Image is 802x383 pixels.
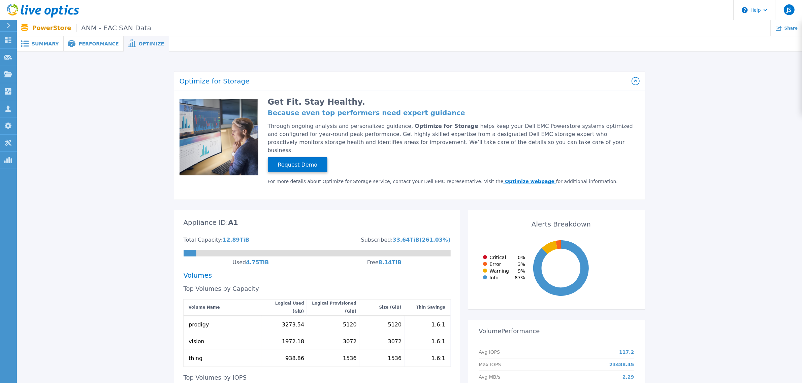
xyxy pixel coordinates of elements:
img: Optimize Promo [180,99,258,176]
div: 1.6:1 [431,322,445,327]
div: 5120 [388,322,402,327]
div: Alerts Breakdown [478,215,645,232]
div: 8.14 TiB [379,260,402,265]
span: ANM - EAC SAN Data [76,24,151,32]
div: 12.89 TiB [223,237,249,243]
p: Avg MB/s [479,374,501,380]
div: Free [367,260,379,265]
div: Subscribed: [361,237,393,243]
div: Info [480,275,499,280]
div: 4.75 TiB [246,260,269,265]
div: 1.6:1 [431,339,445,344]
p: PowerStore [32,24,151,32]
span: 9 % [518,268,525,274]
span: 0 % [518,255,525,260]
span: JS [787,7,791,12]
div: 1972.18 [282,339,304,344]
p: Max IOPS [479,362,501,367]
h2: Get Fit. Stay Healthy. [268,99,636,105]
div: 3072 [343,339,357,344]
p: 117.2 [619,349,634,355]
div: Top Volumes by IOPS [184,375,451,380]
div: Error [480,262,501,267]
div: Through ongoing analysis and personalized guidance, helps keep your Dell EMC Powerstore systems o... [268,122,636,154]
span: Performance [78,41,119,46]
div: Warning [480,268,509,274]
span: Optimize for Storage [415,123,480,129]
button: Request Demo [268,157,328,172]
div: Total Capacity: [184,237,223,243]
div: Logical Provisioned (GiB) [310,299,357,315]
div: Logical Used (GiB) [264,299,304,315]
div: Used [232,260,246,265]
div: 3273.54 [282,322,304,327]
div: Appliance ID: [184,220,228,225]
h4: Because even top performers need expert guidance [268,110,636,115]
div: ( 261.03 %) [419,237,450,243]
h3: Volume Performance [479,324,634,338]
h2: Optimize for Storage [180,78,632,84]
div: 33.64 TiB [393,237,419,243]
div: 938.86 [285,355,304,361]
div: Volume Name [189,303,220,311]
span: Summary [32,41,59,46]
div: Volumes [184,273,451,278]
div: 1536 [388,355,402,361]
span: Request Demo [275,161,320,169]
div: thing [189,355,202,361]
p: Avg IOPS [479,349,500,355]
div: 3072 [388,339,402,344]
span: 87 % [515,275,525,280]
a: Optimize webpage [504,179,556,184]
span: 3 % [518,262,525,267]
p: 2.29 [622,374,634,380]
div: Size (GiB) [379,303,402,311]
div: A1 [228,220,238,237]
span: Optimize [138,41,164,46]
div: 1.6:1 [431,355,445,361]
div: 1536 [343,355,357,361]
span: Share [784,26,798,30]
div: Critical [480,255,506,260]
p: 23488.45 [609,362,634,367]
div: vision [189,339,204,344]
div: Top Volumes by Capacity [184,286,451,291]
div: For more details about Optimize for Storage service, contact your Dell EMC representative. Visit ... [268,179,636,184]
div: prodigy [189,322,209,327]
div: Thin Savings [416,303,445,311]
div: 5120 [343,322,357,327]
